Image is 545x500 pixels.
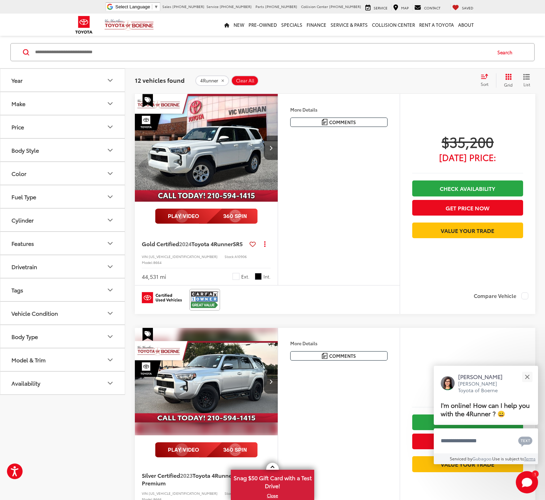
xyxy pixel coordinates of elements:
span: Silver Certified [142,471,180,479]
button: Vehicle ConditionVehicle Condition [0,302,125,324]
span: Stock: [225,491,235,496]
div: Features [106,239,114,248]
button: Search [491,43,522,61]
a: Gold Certified2024Toyota 4RunnerSR5 [142,240,247,248]
button: Close [520,369,535,384]
span: SR5 [233,240,243,248]
a: Collision Center [370,14,417,36]
button: ColorColor [0,162,125,185]
a: Service & Parts: Opens in a new tab [328,14,370,36]
a: Select Language​ [115,4,158,9]
a: Value Your Trade [412,456,523,472]
label: Compare Vehicle [474,292,528,299]
span: [DATE] Price: [412,388,523,395]
span: Saved [462,5,473,10]
span: Comments [329,353,356,359]
span: 2023 [180,471,193,479]
div: 2024 Toyota 4Runner SR5 0 [135,94,278,201]
a: Terms [524,455,536,461]
img: Comments [322,353,327,359]
div: Features [11,240,34,247]
h4: More Details [290,107,388,112]
div: Year [106,76,114,84]
button: Next image [264,369,278,394]
span: Comments [329,119,356,126]
span: [PHONE_NUMBER] [220,4,252,9]
span: dropdown dots [264,241,266,247]
div: Drivetrain [106,263,114,271]
button: Comments [290,118,388,127]
span: ▼ [154,4,158,9]
a: Map [391,4,410,11]
div: Make [106,99,114,108]
button: Fuel TypeFuel Type [0,185,125,208]
a: 2024 Toyota 4Runner SR52024 Toyota 4Runner SR52024 Toyota 4Runner SR52024 Toyota 4Runner SR5 [135,94,278,201]
div: Model & Trim [11,356,46,363]
a: New [231,14,246,36]
p: [PERSON_NAME] Toyota of Boerne [458,380,510,394]
div: Make [11,100,25,107]
div: Year [11,77,23,83]
button: List View [518,73,535,87]
span: 2024 [179,240,192,248]
img: Comments [322,119,327,125]
button: Model & TrimModel & Trim [0,348,125,371]
button: Body TypeBody Type [0,325,125,348]
div: Close[PERSON_NAME][PERSON_NAME] Toyota of BoerneI'm online! How can I help you with the 4Runner ?... [434,366,538,464]
a: Specials [279,14,304,36]
button: DrivetrainDrivetrain [0,255,125,278]
button: remove 4Runner [195,75,229,86]
a: Contact [413,4,442,11]
span: Parts [255,4,264,9]
span: [PHONE_NUMBER] [329,4,361,9]
img: full motion video [155,442,258,458]
button: FeaturesFeatures [0,232,125,255]
div: 2023 Toyota 4Runner SR5 Premium 0 [135,328,278,435]
div: Cylinder [11,217,34,223]
span: SR5 Premium [142,471,244,487]
a: Rent a Toyota [417,14,456,36]
span: Contact [424,5,440,10]
img: Toyota [71,14,97,36]
span: [PHONE_NUMBER] [265,4,297,9]
button: Clear All [231,75,259,86]
span: VIN: [142,254,149,259]
div: Fuel Type [11,193,36,200]
button: Toggle Chat Window [516,471,538,493]
span: A10906 [235,254,247,259]
button: Grid View [496,73,518,87]
span: 4Runner [200,78,218,83]
div: Availability [106,379,114,387]
span: Sales [162,4,171,9]
img: Toyota Certified Used Vehicles [142,292,182,303]
input: Search by Make, Model, or Keyword [34,44,491,61]
button: Select sort value [477,73,496,87]
div: Price [106,123,114,131]
span: Grid [504,82,513,88]
button: Actions [259,238,271,250]
div: Tags [11,287,23,293]
a: Pre-Owned [246,14,279,36]
a: Service [364,4,389,11]
button: Comments [290,351,388,361]
a: About [456,14,476,36]
button: YearYear [0,69,125,91]
span: $35,200 [412,367,523,384]
a: Value Your Trade [412,223,523,238]
button: TagsTags [0,279,125,301]
a: Check Availability [412,180,523,196]
span: Service [206,4,219,9]
div: Vehicle Condition [11,310,58,316]
span: 12 vehicles found [135,76,185,84]
a: Gubagoo. [472,455,492,461]
button: Body StyleBody Style [0,139,125,161]
button: Get Price Now [412,200,523,216]
span: Map [401,5,409,10]
div: Body Type [106,332,114,341]
div: Price [11,123,24,130]
div: Tags [106,286,114,294]
span: 8664 [153,260,162,265]
span: List [523,81,530,87]
div: Drivetrain [11,263,37,270]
